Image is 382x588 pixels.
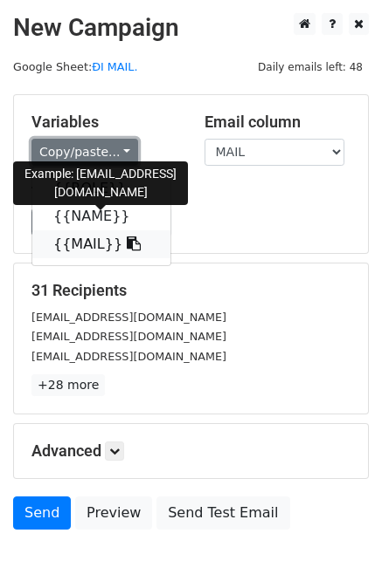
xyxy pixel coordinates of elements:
[32,230,170,258] a: {{MAIL}}
[31,281,351,300] h5: 31 Recipients
[31,330,226,343] small: [EMAIL_ADDRESS][DOMAIN_NAME]
[252,58,369,77] span: Daily emails left: 48
[13,60,138,73] small: Google Sheet:
[13,13,369,43] h2: New Campaign
[31,113,178,132] h5: Variables
[13,161,188,205] div: Example: [EMAIL_ADDRESS][DOMAIN_NAME]
[295,504,382,588] iframe: Chat Widget
[31,311,226,324] small: [EMAIL_ADDRESS][DOMAIN_NAME]
[205,113,351,132] h5: Email column
[295,504,382,588] div: Tiện ích trò chuyện
[156,496,289,530] a: Send Test Email
[75,496,152,530] a: Preview
[32,202,170,230] a: {{NAME}}
[13,496,71,530] a: Send
[31,139,138,166] a: Copy/paste...
[31,350,226,363] small: [EMAIL_ADDRESS][DOMAIN_NAME]
[31,374,105,396] a: +28 more
[31,441,351,461] h5: Advanced
[252,60,369,73] a: Daily emails left: 48
[92,60,137,73] a: ĐI MAIL.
